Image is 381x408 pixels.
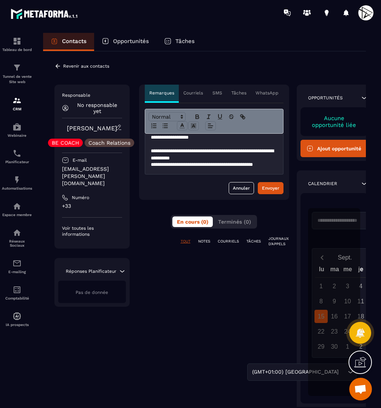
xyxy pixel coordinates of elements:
[214,216,256,227] button: Terminés (0)
[43,33,94,51] a: Contacts
[2,186,32,190] p: Automatisations
[12,202,22,211] img: automations
[156,33,202,51] a: Tâches
[2,280,32,306] a: accountantaccountantComptabilité
[2,117,32,143] a: automationsautomationsWebinaire
[2,57,32,90] a: formationformationTunnel de vente Site web
[72,195,89,201] p: Numéro
[2,270,32,274] p: E-mailing
[76,290,108,295] span: Pas de donnée
[308,95,343,101] p: Opportunités
[52,140,79,145] p: BE COACH
[256,90,279,96] p: WhatsApp
[2,160,32,164] p: Planificateur
[262,184,279,192] div: Envoyer
[231,90,246,96] p: Tâches
[2,213,32,217] p: Espace membre
[2,223,32,253] a: social-networksocial-networkRéseaux Sociaux
[300,140,368,157] button: Ajout opportunité
[88,140,130,145] p: Coach Relations
[2,170,32,196] a: automationsautomationsAutomatisations
[2,196,32,223] a: automationsautomationsEspace membre
[198,239,210,244] p: NOTES
[12,149,22,158] img: scheduler
[11,7,79,20] img: logo
[354,295,367,308] div: 11
[12,175,22,184] img: automations
[2,48,32,52] p: Tableau de bord
[2,239,32,247] p: Réseaux Sociaux
[175,38,195,45] p: Tâches
[94,33,156,51] a: Opportunités
[12,285,22,294] img: accountant
[149,90,174,96] p: Remarques
[62,202,122,210] p: +33
[113,38,149,45] p: Opportunités
[268,236,289,247] p: JOURNAUX D'APPELS
[308,181,337,187] p: Calendrier
[354,280,367,293] div: 4
[12,37,22,46] img: formation
[2,133,32,138] p: Webinaire
[218,219,251,225] span: Terminés (0)
[12,122,22,131] img: automations
[12,228,22,237] img: social-network
[73,102,122,114] p: No responsable yet
[354,264,367,277] div: je
[181,239,190,244] p: TOUT
[183,90,203,96] p: Courriels
[247,363,356,381] div: Search for option
[246,239,261,244] p: TÂCHES
[62,165,122,187] p: [EMAIL_ADDRESS][PERSON_NAME][DOMAIN_NAME]
[218,239,239,244] p: COURRIELS
[258,182,283,194] button: Envoyer
[177,219,208,225] span: En cours (0)
[12,259,22,268] img: email
[2,107,32,111] p: CRM
[2,143,32,170] a: schedulerschedulerPlanificateur
[67,125,117,132] a: [PERSON_NAME]
[354,310,367,323] div: 18
[73,157,87,163] p: E-mail
[62,92,122,98] p: Responsable
[62,225,122,237] p: Voir toutes les informations
[2,90,32,117] a: formationformationCRM
[12,312,22,321] img: automations
[12,96,22,105] img: formation
[308,115,361,128] p: Aucune opportunité liée
[250,368,340,376] span: (GMT+01:00) [GEOGRAPHIC_DATA]
[2,323,32,327] p: IA prospects
[63,63,109,69] p: Revenir aux contacts
[2,253,32,280] a: emailemailE-mailing
[212,90,222,96] p: SMS
[66,268,116,274] p: Réponses Planificateur
[2,296,32,300] p: Comptabilité
[12,63,22,72] img: formation
[349,378,372,400] div: Ouvrir le chat
[2,74,32,85] p: Tunnel de vente Site web
[172,216,213,227] button: En cours (0)
[2,31,32,57] a: formationformationTableau de bord
[62,38,87,45] p: Contacts
[229,182,254,194] button: Annuler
